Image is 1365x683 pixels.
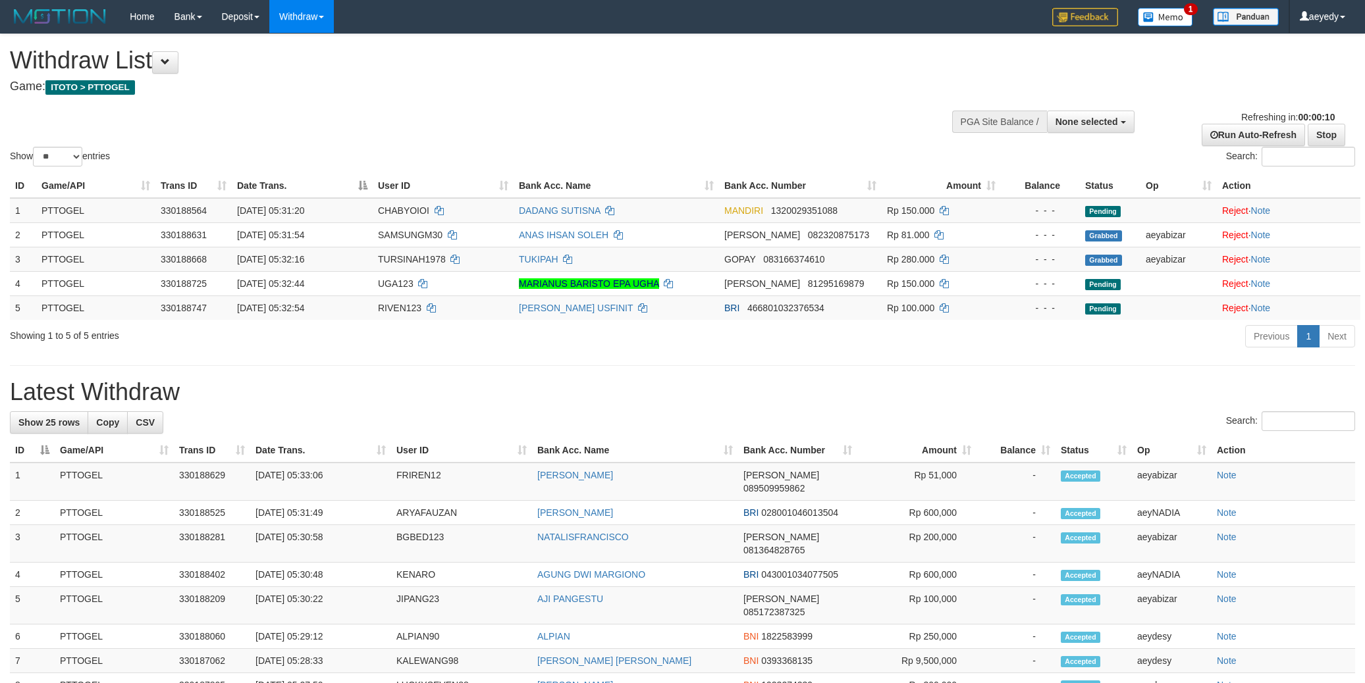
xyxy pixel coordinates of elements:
input: Search: [1262,147,1355,166]
strong: 00:00:10 [1298,112,1335,122]
span: Copy 083166374610 to clipboard [763,254,824,265]
select: Showentries [33,147,82,166]
th: Bank Acc. Number: activate to sort column ascending [738,438,857,463]
td: FRIREN12 [391,463,532,501]
span: Accepted [1061,632,1100,643]
th: Balance: activate to sort column ascending [977,438,1056,463]
td: PTTOGEL [55,463,174,501]
td: aeydesy [1132,649,1212,673]
td: JIPANG23 [391,587,532,624]
span: [PERSON_NAME] [743,594,819,604]
td: Rp 200,000 [857,525,977,563]
a: Note [1217,655,1237,666]
td: aeydesy [1132,624,1212,649]
span: Copy 043001034077505 to clipboard [761,569,838,580]
a: NATALISFRANCISCO [537,532,629,542]
label: Show entries [10,147,110,166]
span: Copy 466801032376534 to clipboard [747,303,824,313]
a: Note [1217,532,1237,542]
h1: Withdraw List [10,47,897,74]
span: Copy [96,417,119,428]
td: ARYAFAUZAN [391,501,532,525]
span: [DATE] 05:32:16 [237,254,304,265]
span: Copy 082320875173 to clipboard [808,230,869,240]
span: None selected [1056,116,1118,127]
td: [DATE] 05:28:33 [250,649,391,673]
span: Rp 100.000 [887,303,934,313]
a: TUKIPAH [519,254,558,265]
a: CSV [127,411,163,434]
span: [DATE] 05:32:44 [237,278,304,289]
span: BNI [743,655,759,666]
td: 5 [10,295,36,320]
th: User ID: activate to sort column ascending [391,438,532,463]
td: Rp 51,000 [857,463,977,501]
a: AGUNG DWI MARGIONO [537,569,645,580]
th: Status [1080,174,1140,198]
a: Reject [1222,278,1248,289]
a: Note [1217,631,1237,642]
th: Action [1212,438,1355,463]
td: [DATE] 05:31:49 [250,501,391,525]
span: GOPAY [724,254,755,265]
span: BNI [743,631,759,642]
a: Stop [1308,124,1345,146]
img: MOTION_logo.png [10,7,110,26]
a: Note [1251,230,1271,240]
span: Accepted [1061,594,1100,605]
span: Rp 81.000 [887,230,930,240]
span: MANDIRI [724,205,763,216]
span: Pending [1085,303,1121,315]
td: [DATE] 05:33:06 [250,463,391,501]
span: Show 25 rows [18,417,80,428]
span: Rp 150.000 [887,205,934,216]
th: User ID: activate to sort column ascending [373,174,514,198]
a: Next [1319,325,1355,347]
a: [PERSON_NAME] [537,470,613,480]
span: 330188725 [161,278,207,289]
td: · [1217,247,1360,271]
span: CHABYOIOI [378,205,429,216]
a: DADANG SUTISNA [519,205,601,216]
span: [PERSON_NAME] [724,230,800,240]
th: Game/API: activate to sort column ascending [55,438,174,463]
a: AJI PANGESTU [537,594,603,604]
td: 3 [10,525,55,563]
span: RIVEN123 [378,303,421,313]
td: KENARO [391,563,532,587]
th: Trans ID: activate to sort column ascending [174,438,250,463]
a: 1 [1297,325,1320,347]
div: - - - [1006,301,1075,315]
span: Pending [1085,206,1121,217]
span: BRI [724,303,739,313]
th: ID [10,174,36,198]
td: aeyabizar [1132,525,1212,563]
td: PTTOGEL [36,198,155,223]
a: Note [1251,303,1271,313]
td: PTTOGEL [36,222,155,247]
td: 330188402 [174,563,250,587]
img: Button%20Memo.svg [1138,8,1193,26]
a: ALPIAN [537,631,570,642]
span: Copy 1320029351088 to clipboard [771,205,838,216]
span: 330188668 [161,254,207,265]
td: Rp 9,500,000 [857,649,977,673]
span: [DATE] 05:32:54 [237,303,304,313]
span: Accepted [1061,470,1100,482]
span: Copy 81295169879 to clipboard [808,278,865,289]
td: - [977,649,1056,673]
th: Bank Acc. Name: activate to sort column ascending [532,438,738,463]
span: [DATE] 05:31:54 [237,230,304,240]
span: Rp 280.000 [887,254,934,265]
th: Amount: activate to sort column ascending [857,438,977,463]
td: 330188525 [174,501,250,525]
a: Reject [1222,230,1248,240]
th: ID: activate to sort column descending [10,438,55,463]
td: aeyabizar [1140,222,1217,247]
th: Bank Acc. Name: activate to sort column ascending [514,174,719,198]
td: PTTOGEL [55,624,174,649]
td: [DATE] 05:29:12 [250,624,391,649]
td: ALPIAN90 [391,624,532,649]
th: Bank Acc. Number: activate to sort column ascending [719,174,882,198]
span: [PERSON_NAME] [743,470,819,480]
